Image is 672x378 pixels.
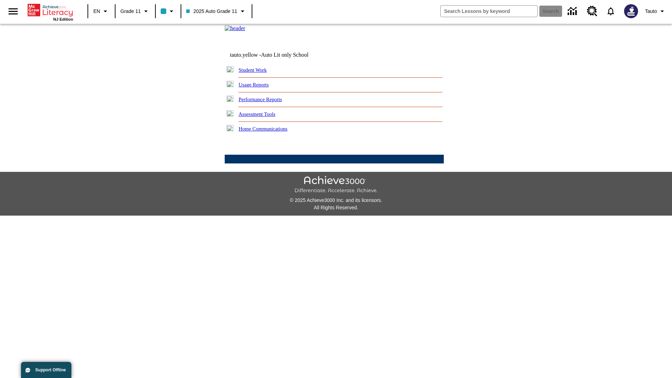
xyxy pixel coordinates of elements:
input: search field [441,6,537,17]
img: Achieve3000 Differentiate Accelerate Achieve [294,176,378,194]
img: plus.gif [226,110,234,117]
a: Performance Reports [239,97,282,102]
img: plus.gif [226,66,234,72]
button: Language: EN, Select a language [90,5,113,17]
span: Tauto [645,8,657,15]
button: Profile/Settings [642,5,669,17]
button: Class color is light blue. Change class color [158,5,178,17]
button: Open side menu [3,1,23,22]
a: Resource Center, Will open in new tab [583,2,602,21]
a: Assessment Tools [239,111,275,117]
nobr: Auto Lit only School [261,52,309,58]
span: 2025 Auto Grade 11 [186,8,237,15]
button: Class: 2025 Auto Grade 11, Select your class [183,5,249,17]
a: Data Center [563,2,583,21]
img: header [225,25,245,31]
img: plus.gif [226,81,234,87]
span: Support Offline [35,367,66,372]
span: EN [93,8,100,15]
a: Notifications [602,2,620,20]
img: plus.gif [226,125,234,131]
button: Select a new avatar [620,2,642,20]
td: tauto.yellow - [230,52,359,58]
button: Grade: Grade 11, Select a grade [118,5,153,17]
a: Usage Reports [239,82,269,87]
img: Avatar [624,4,638,18]
a: Student Work [239,67,267,73]
div: Home [28,2,73,21]
span: Grade 11 [120,8,141,15]
button: Support Offline [21,362,71,378]
a: Home Communications [239,126,288,132]
img: plus.gif [226,96,234,102]
span: NJ Edition [53,17,73,21]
